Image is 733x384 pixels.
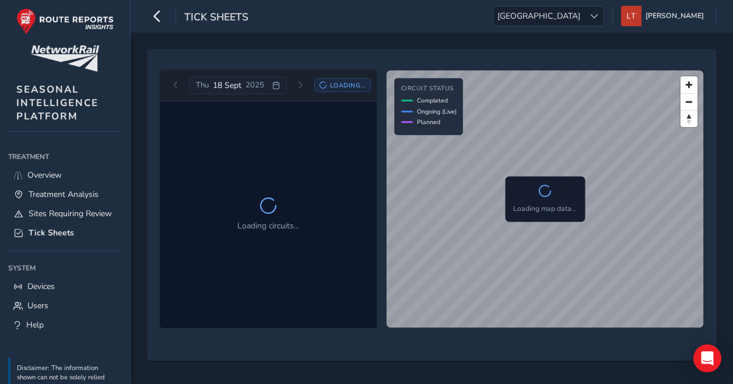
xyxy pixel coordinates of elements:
button: Zoom in [681,76,697,93]
span: [PERSON_NAME] [646,6,704,26]
a: Help [8,315,122,334]
span: Sites Requiring Review [29,208,112,219]
span: Overview [27,170,62,181]
h4: Circuit Status [401,85,457,93]
span: 18 Sept [213,80,241,91]
button: Reset bearing to north [681,110,697,127]
span: Loading... [330,81,365,90]
span: Tick Sheets [184,10,248,26]
a: Sites Requiring Review [8,204,122,223]
a: Users [8,296,122,315]
img: diamond-layout [621,6,641,26]
span: [GEOGRAPHIC_DATA] [493,6,584,26]
span: Help [26,319,44,330]
a: Tick Sheets [8,223,122,242]
p: Loading circuits... [237,220,299,232]
span: Devices [27,281,55,292]
span: Users [27,300,48,311]
button: Zoom out [681,93,697,110]
canvas: Map [387,71,709,337]
div: Open Intercom Messenger [693,344,721,372]
button: [PERSON_NAME] [621,6,708,26]
span: SEASONAL INTELLIGENCE PLATFORM [16,83,99,123]
div: Treatment [8,148,122,165]
div: System [8,259,122,277]
span: Ongoing (Live) [417,107,457,116]
a: Devices [8,277,122,296]
span: Completed [417,96,448,105]
span: Tick Sheets [29,227,74,238]
img: customer logo [31,45,99,72]
span: Treatment Analysis [29,189,99,200]
a: Treatment Analysis [8,185,122,204]
img: rr logo [16,8,114,34]
a: Overview [8,165,122,185]
span: 2025 [245,80,264,90]
p: Loading map data... [513,203,577,213]
span: Thu [196,80,209,90]
span: Planned [417,118,440,126]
